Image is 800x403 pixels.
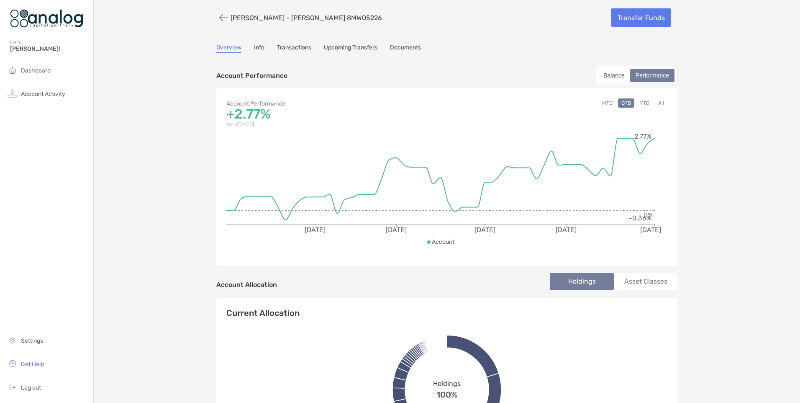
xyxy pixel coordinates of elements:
[614,273,677,290] li: Asset Classes
[226,109,447,119] p: +2.77%
[644,211,653,219] tspan: 0%
[599,98,616,108] button: MTD
[474,226,495,234] tspan: [DATE]
[611,8,671,27] a: Transfer Funds
[10,3,83,34] img: Zoe Logo
[305,226,326,234] tspan: [DATE]
[21,361,44,368] span: Get Help
[640,226,661,234] tspan: [DATE]
[10,45,88,52] span: [PERSON_NAME]!
[277,44,311,53] a: Transactions
[433,380,461,387] span: Holdings
[226,98,447,109] p: Account Performance
[21,90,65,98] span: Account Activity
[216,281,277,289] h4: Account Allocation
[390,44,421,53] a: Documents
[655,98,667,108] button: All
[550,273,614,290] li: Holdings
[629,214,651,222] tspan: -0.36%
[21,67,51,74] span: Dashboard
[8,88,18,98] img: activity icon
[636,98,653,108] button: YTD
[599,70,629,81] div: Balance
[226,308,300,318] h4: Current Allocation
[254,44,264,53] a: Info
[324,44,377,53] a: Upcoming Transfers
[21,337,43,344] span: Settings
[436,387,458,400] span: 100%
[386,226,407,234] tspan: [DATE]
[556,226,577,234] tspan: [DATE]
[8,359,18,369] img: get-help icon
[634,132,651,140] tspan: 2.77%
[8,335,18,345] img: settings icon
[231,14,382,22] p: [PERSON_NAME] - [PERSON_NAME] 8MW05226
[8,65,18,75] img: household icon
[432,237,454,247] p: Account
[631,70,674,81] div: Performance
[216,44,241,53] a: Overview
[595,66,677,85] div: segmented control
[21,384,41,391] span: Log out
[618,98,634,108] button: QTD
[216,70,287,81] p: Account Performance
[8,382,18,392] img: logout icon
[226,119,447,130] p: As of [DATE]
